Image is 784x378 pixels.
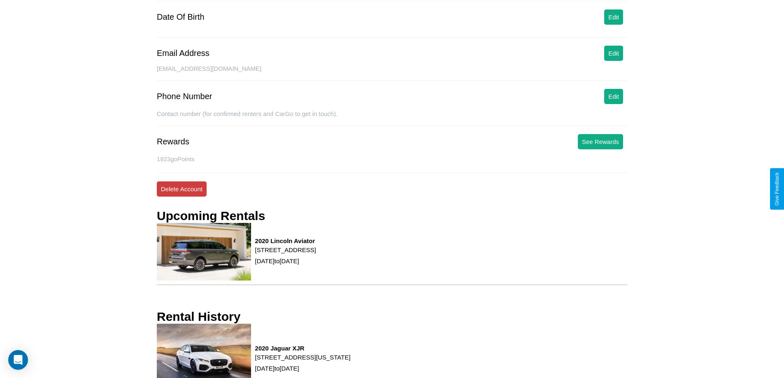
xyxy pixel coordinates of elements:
[157,92,212,101] div: Phone Number
[604,9,623,25] button: Edit
[255,363,351,374] p: [DATE] to [DATE]
[8,350,28,370] div: Open Intercom Messenger
[157,137,189,146] div: Rewards
[255,255,316,267] p: [DATE] to [DATE]
[774,172,780,206] div: Give Feedback
[604,89,623,104] button: Edit
[255,244,316,255] p: [STREET_ADDRESS]
[255,352,351,363] p: [STREET_ADDRESS][US_STATE]
[157,49,209,58] div: Email Address
[157,12,205,22] div: Date Of Birth
[157,209,265,223] h3: Upcoming Rentals
[157,310,240,324] h3: Rental History
[157,223,251,281] img: rental
[157,181,207,197] button: Delete Account
[157,110,627,126] div: Contact number (for confirmed renters and CarGo to get in touch).
[578,134,623,149] button: See Rewards
[255,345,351,352] h3: 2020 Jaguar XJR
[157,153,627,165] p: 1923 goPoints
[157,65,627,81] div: [EMAIL_ADDRESS][DOMAIN_NAME]
[604,46,623,61] button: Edit
[255,237,316,244] h3: 2020 Lincoln Aviator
